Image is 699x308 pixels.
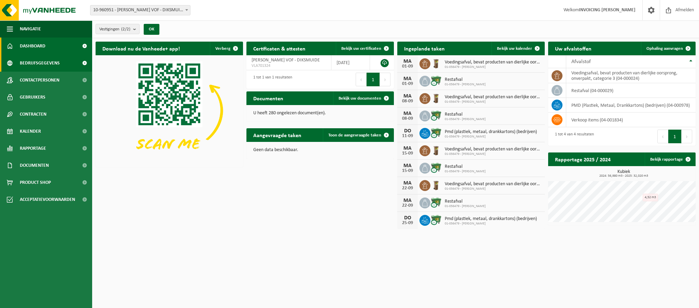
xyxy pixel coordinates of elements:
[552,174,696,178] span: 2024: 56,980 m3 - 2025: 32,020 m3
[430,92,442,104] img: WB-0140-HPE-BN-01
[20,55,60,72] span: Bedrijfsgegevens
[445,129,537,135] span: Pmd (plastiek, metaal, drankkartons) (bedrijven)
[445,135,537,139] span: 01-056479 - [PERSON_NAME]
[401,221,414,225] div: 25-09
[445,152,541,156] span: 01-056479 - [PERSON_NAME]
[641,42,695,55] a: Ophaling aanvragen
[430,179,442,191] img: WB-0140-HPE-BN-01
[445,216,537,222] span: Pmd (plastiek, metaal, drankkartons) (bedrijven)
[323,128,393,142] a: Toon de aangevraagde taken
[96,24,140,34] button: Vestigingen(2/2)
[401,198,414,203] div: MA
[401,186,414,191] div: 22-09
[250,72,292,87] div: 1 tot 1 van 1 resultaten
[657,130,668,143] button: Previous
[380,73,390,86] button: Next
[96,55,243,166] img: Download de VHEPlus App
[333,91,393,105] a: Bekijk uw documenten
[497,46,532,51] span: Bekijk uw kalender
[445,60,541,65] span: Voedingsafval, bevat producten van dierlijke oorsprong, onverpakt, categorie 3
[90,5,190,15] span: 10-960951 - BAKKER BERT VOF - DIKSMUIDE
[20,38,45,55] span: Dashboard
[401,116,414,121] div: 08-09
[20,174,51,191] span: Product Shop
[445,65,541,69] span: 01-056479 - [PERSON_NAME]
[552,170,696,178] h3: Kubiek
[367,73,380,86] button: 1
[430,75,442,86] img: WB-0660-CU
[491,42,544,55] a: Bekijk uw kalender
[144,24,159,35] button: OK
[430,144,442,156] img: WB-0140-HPE-BN-01
[20,72,59,89] span: Contactpersonen
[430,162,442,173] img: WB-0660-CU
[210,42,242,55] button: Verberg
[121,27,130,31] count: (2/2)
[401,203,414,208] div: 22-09
[401,180,414,186] div: MA
[548,42,598,55] h2: Uw afvalstoffen
[548,152,617,166] h2: Rapportage 2025 / 2024
[445,199,486,204] span: Restafval
[445,112,486,117] span: Restafval
[668,130,682,143] button: 1
[246,91,290,105] h2: Documenten
[571,59,591,64] span: Afvalstof
[566,68,696,83] td: voedingsafval, bevat producten van dierlijke oorsprong, onverpakt, categorie 3 (04-000024)
[20,157,49,174] span: Documenten
[252,63,326,69] span: VLA701324
[20,106,46,123] span: Contracten
[20,20,41,38] span: Navigatie
[20,191,75,208] span: Acceptatievoorwaarden
[445,147,541,152] span: Voedingsafval, bevat producten van dierlijke oorsprong, onverpakt, categorie 3
[253,148,387,152] p: Geen data beschikbaar.
[401,151,414,156] div: 15-09
[401,215,414,221] div: DO
[253,111,387,116] p: U heeft 280 ongelezen document(en).
[99,24,130,34] span: Vestigingen
[566,113,696,127] td: verkoop items (04-001834)
[566,83,696,98] td: restafval (04-000029)
[646,46,683,51] span: Ophaling aanvragen
[401,134,414,138] div: 11-09
[645,152,695,166] a: Bekijk rapportage
[341,46,381,51] span: Bekijk uw certificaten
[445,187,541,191] span: 01-056479 - [PERSON_NAME]
[20,123,41,140] span: Kalender
[401,163,414,168] div: MA
[430,127,442,138] img: WB-0660-CU
[430,57,442,69] img: WB-0140-HPE-BN-01
[579,8,636,13] strong: INVOICING [PERSON_NAME]
[401,168,414,173] div: 15-09
[643,194,658,201] div: 4,52 m3
[445,77,486,83] span: Restafval
[430,214,442,225] img: WB-0660-CU
[246,128,308,142] h2: Aangevraagde taken
[356,73,367,86] button: Previous
[401,99,414,104] div: 08-09
[445,204,486,208] span: 01-056479 - [PERSON_NAME]
[401,64,414,69] div: 01-09
[20,89,45,106] span: Gebruikers
[552,129,594,144] div: 1 tot 4 van 4 resultaten
[401,76,414,82] div: MA
[339,96,381,101] span: Bekijk uw documenten
[430,109,442,121] img: WB-0660-CU
[328,133,381,137] span: Toon de aangevraagde taken
[445,170,486,174] span: 01-056479 - [PERSON_NAME]
[215,46,230,51] span: Verberg
[401,111,414,116] div: MA
[401,146,414,151] div: MA
[96,42,187,55] h2: Download nu de Vanheede+ app!
[401,59,414,64] div: MA
[445,164,486,170] span: Restafval
[336,42,393,55] a: Bekijk uw certificaten
[445,222,537,226] span: 01-056479 - [PERSON_NAME]
[445,181,541,187] span: Voedingsafval, bevat producten van dierlijke oorsprong, onverpakt, categorie 3
[445,100,541,104] span: 01-056479 - [PERSON_NAME]
[566,98,696,113] td: PMD (Plastiek, Metaal, Drankkartons) (bedrijven) (04-000978)
[445,117,486,121] span: 01-056479 - [PERSON_NAME]
[331,55,370,70] td: [DATE]
[20,140,46,157] span: Rapportage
